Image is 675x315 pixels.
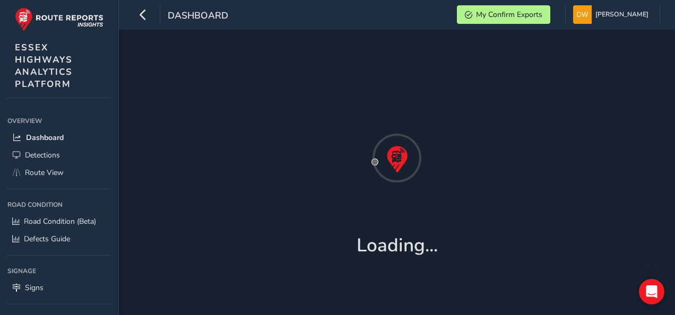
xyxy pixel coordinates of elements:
[25,283,44,293] span: Signs
[25,168,64,178] span: Route View
[168,9,228,24] span: Dashboard
[457,5,550,24] button: My Confirm Exports
[7,213,111,230] a: Road Condition (Beta)
[7,146,111,164] a: Detections
[595,5,648,24] span: [PERSON_NAME]
[476,10,542,20] span: My Confirm Exports
[357,234,438,257] h1: Loading...
[24,234,70,244] span: Defects Guide
[7,113,111,129] div: Overview
[24,216,96,226] span: Road Condition (Beta)
[573,5,652,24] button: [PERSON_NAME]
[7,129,111,146] a: Dashboard
[7,164,111,181] a: Route View
[25,150,60,160] span: Detections
[15,7,103,31] img: rr logo
[15,41,73,90] span: ESSEX HIGHWAYS ANALYTICS PLATFORM
[7,197,111,213] div: Road Condition
[639,279,664,304] div: Open Intercom Messenger
[7,230,111,248] a: Defects Guide
[573,5,592,24] img: diamond-layout
[7,263,111,279] div: Signage
[7,279,111,296] a: Signs
[26,133,64,143] span: Dashboard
